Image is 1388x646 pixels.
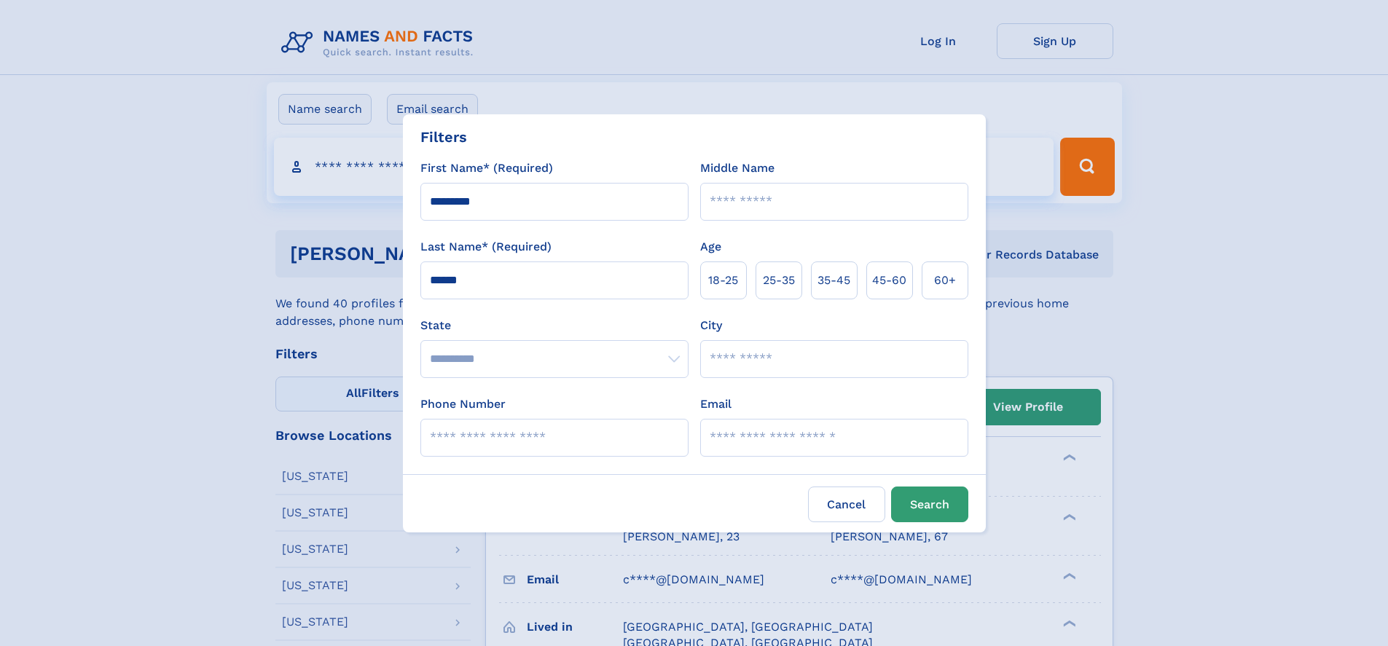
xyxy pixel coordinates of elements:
[420,238,552,256] label: Last Name* (Required)
[708,272,738,289] span: 18‑25
[872,272,906,289] span: 45‑60
[420,395,506,413] label: Phone Number
[700,238,721,256] label: Age
[420,317,689,334] label: State
[700,317,722,334] label: City
[420,126,467,148] div: Filters
[808,487,885,522] label: Cancel
[763,272,795,289] span: 25‑35
[934,272,956,289] span: 60+
[817,272,850,289] span: 35‑45
[420,159,553,177] label: First Name* (Required)
[700,395,732,413] label: Email
[891,487,968,522] button: Search
[700,159,775,177] label: Middle Name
